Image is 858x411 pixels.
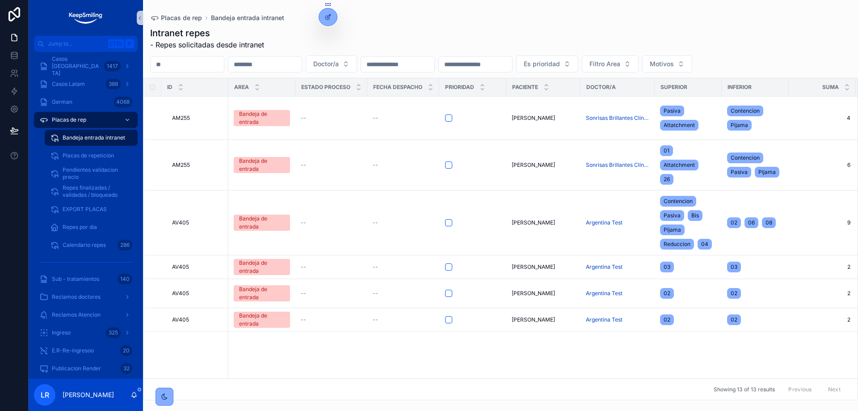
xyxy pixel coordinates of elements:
a: Bandeja de entrada [234,312,290,328]
span: Doctor/a [313,59,339,68]
span: Motivos [650,59,674,68]
a: 03 [660,260,716,274]
a: Argentina Test [586,263,622,271]
span: 02 [664,316,670,323]
span: 01 [664,147,669,154]
a: Sonrisas Brillantes Clínica [586,114,649,122]
a: -- [373,219,434,226]
a: Sonrisas Brillantes Clínica [586,161,649,169]
span: AV405 [172,290,189,297]
span: Reclamos Atencion [52,311,101,318]
a: Repes por dia [45,219,138,235]
span: -- [373,114,378,122]
span: Fecha despacho [373,84,422,91]
span: Showing 13 of 13 results [714,386,775,393]
span: -- [373,219,378,226]
span: Ctrl [108,39,124,48]
span: AV405 [172,316,189,323]
a: -- [373,161,434,169]
span: [PERSON_NAME] [512,219,555,226]
a: -- [301,263,362,271]
span: Pasiva [731,169,748,176]
span: Ingreso [52,329,71,336]
span: Paciente [512,84,538,91]
a: 4 [794,114,850,122]
span: 06 [748,219,755,226]
span: Pendientes validacion precio [63,166,129,181]
a: Bandeja entrada intranet [211,13,284,22]
div: scrollable content [29,52,143,379]
span: 02 [664,290,670,297]
a: [PERSON_NAME] [512,316,575,323]
span: Pasiva [664,212,681,219]
button: Select Button [516,55,578,72]
span: Placas de rep [52,116,86,123]
a: Bandeja de entrada [234,285,290,301]
span: Pijama [731,122,748,129]
a: 6 [794,161,850,169]
span: Casos [GEOGRAPHIC_DATA] [52,55,101,77]
a: 02 [660,313,716,327]
a: 9 [794,219,850,226]
a: Reclamos Atencion [34,307,138,323]
a: Bandeja entrada intranet [45,130,138,146]
a: AV405 [172,219,223,226]
span: Pasiva [664,107,681,114]
span: [PERSON_NAME] [512,316,555,323]
span: AV405 [172,219,189,226]
a: AM255 [172,114,223,122]
a: EXPORT PLACAS [45,201,138,217]
a: -- [301,219,362,226]
span: Filtro Area [589,59,620,68]
div: 1417 [104,61,121,72]
a: 2 [794,290,850,297]
span: 26 [664,176,670,183]
a: ContencionPasivaBisPijamaReduccion04 [660,194,716,251]
span: -- [301,263,306,271]
a: Casos [GEOGRAPHIC_DATA]1417 [34,58,138,74]
a: Casos Latam388 [34,76,138,92]
a: 2 [794,316,850,323]
a: Placas de rep [34,112,138,128]
span: Repes finalizadas / validadas / bloqueado [63,184,129,199]
span: LR [41,390,49,400]
div: Bandeja de entrada [239,285,285,301]
span: Argentina Test [586,316,622,323]
a: Argentina Test [586,316,649,323]
span: Calendario repes [63,242,106,249]
span: Area [234,84,249,91]
span: 2 [794,263,850,271]
span: Placas de rep [161,13,202,22]
a: ContencionPasivaPijama [727,151,783,179]
a: Ingreso325 [34,325,138,341]
span: AM255 [172,161,190,169]
span: -- [301,316,306,323]
span: 03 [664,263,670,271]
a: Argentina Test [586,263,649,271]
div: 325 [106,327,121,338]
span: -- [373,161,378,169]
span: -- [373,263,378,271]
span: Doctor/a [586,84,616,91]
a: ContencionPijama [727,104,783,132]
span: Superior [660,84,687,91]
span: -- [373,290,378,297]
div: 32 [121,363,132,374]
a: -- [373,263,434,271]
span: Contencion [664,198,693,205]
a: [PERSON_NAME] [512,161,575,169]
div: 286 [118,240,132,250]
div: 4068 [114,97,132,107]
span: K [126,40,133,47]
span: Pijama [664,226,681,233]
span: Attatchment [664,161,695,169]
a: 020608 [727,216,783,230]
a: Argentina Test [586,219,649,226]
div: 140 [118,274,132,284]
a: 02 [727,286,783,301]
